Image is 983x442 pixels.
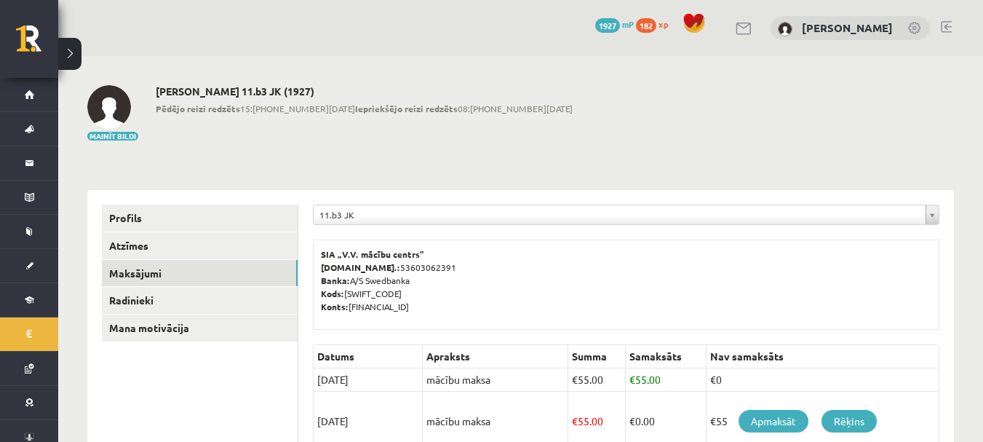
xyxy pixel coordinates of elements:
[778,22,792,36] img: Vladislava Smirnova
[102,260,298,287] a: Maksājumi
[321,275,350,286] b: Banka:
[595,18,620,33] span: 1927
[156,103,240,114] b: Pēdējo reizi redzēts
[622,18,634,30] span: mP
[625,345,706,368] th: Samaksāts
[658,18,668,30] span: xp
[321,248,931,313] p: 53603062391 A/S Swedbanka [SWIFT_CODE] [FINANCIAL_ID]
[321,248,425,260] b: SIA „V.V. mācību centrs”
[355,103,458,114] b: Iepriekšējo reizi redzēts
[568,345,626,368] th: Summa
[629,414,635,427] span: €
[629,373,635,386] span: €
[821,410,877,433] a: Rēķins
[102,205,298,232] a: Profils
[636,18,656,33] span: 182
[625,368,706,392] td: 55.00
[423,368,568,392] td: mācību maksa
[319,205,920,224] span: 11.b3 JK
[102,232,298,259] a: Atzīmes
[423,345,568,368] th: Apraksts
[802,20,893,35] a: [PERSON_NAME]
[568,368,626,392] td: 55.00
[102,315,298,342] a: Mana motivācija
[572,414,578,427] span: €
[321,288,344,299] b: Kods:
[156,102,573,115] span: 15:[PHONE_NUMBER][DATE] 08:[PHONE_NUMBER][DATE]
[739,410,808,433] a: Apmaksāt
[321,261,400,273] b: [DOMAIN_NAME].:
[87,132,138,141] button: Mainīt bildi
[636,18,675,30] a: 182 xp
[321,301,349,312] b: Konts:
[16,25,58,62] a: Rīgas 1. Tālmācības vidusskola
[87,85,131,129] img: Vladislava Smirnova
[706,368,939,392] td: €0
[572,373,578,386] span: €
[156,85,573,98] h2: [PERSON_NAME] 11.b3 JK (1927)
[314,368,423,392] td: [DATE]
[595,18,634,30] a: 1927 mP
[102,287,298,314] a: Radinieki
[706,345,939,368] th: Nav samaksāts
[314,205,939,224] a: 11.b3 JK
[314,345,423,368] th: Datums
